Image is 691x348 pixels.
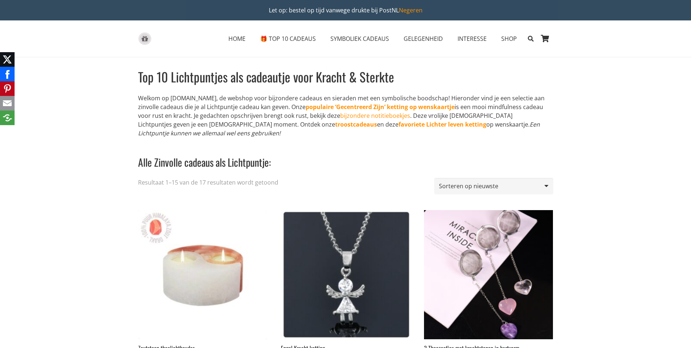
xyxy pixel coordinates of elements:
a: SHOPSHOP Menu [494,30,524,48]
img: zen cadeau spiritualiteit yin yang theelichthouder zoutlamp steen [138,210,267,339]
span: SYMBOLIEK CADEAUS [330,35,389,43]
a: 🎁 TOP 10 CADEAUS🎁 TOP 10 CADEAUS Menu [253,30,323,48]
a: Negeren [399,6,423,14]
em: Een Lichtpuntje kunnen we allemaal wel eens gebruiken! [138,120,540,137]
img: cadeau sterkte en kracht voor in moeilijke tijden engel ketting zilver [281,210,410,339]
a: Zoeken [524,30,537,48]
span: SHOP [501,35,517,43]
img: 3 Theezeefjes met krachtstenen in hartvorm [424,210,553,339]
h3: Alle Zinvolle cadeaus als Lichtpuntje: [138,146,547,169]
a: Winkelwagen [537,20,553,57]
span: GELEGENHEID [404,35,443,43]
a: troostcadeaus [335,120,377,128]
a: GELEGENHEIDGELEGENHEID Menu [396,30,450,48]
a: SYMBOLIEK CADEAUSSYMBOLIEK CADEAUS Menu [323,30,396,48]
a: gift-box-icon-grey-inspirerendwinkelen [138,32,152,45]
p: Resultaat 1–15 van de 17 resultaten wordt getoond [138,178,278,187]
a: INTERESSEINTERESSE Menu [450,30,494,48]
select: Winkelbestelling [434,178,553,194]
span: HOME [228,35,246,43]
span: INTERESSE [458,35,487,43]
h1: Top 10 Lichtpuntjes als cadeautje voor Kracht & Sterkte [138,69,547,85]
a: bijzondere notitieboekjes [340,112,410,120]
a: favoriete Lichter leven ketting [398,120,486,128]
a: HOMEHOME Menu [221,30,253,48]
p: Welkom op [DOMAIN_NAME], de webshop voor bijzondere cadeaus en sieraden met een symbolische boods... [138,94,547,138]
span: 🎁 TOP 10 CADEAUS [260,35,316,43]
a: populaire ‘Gecentreerd Zijn’ ketting op wenskaartje [306,103,455,111]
